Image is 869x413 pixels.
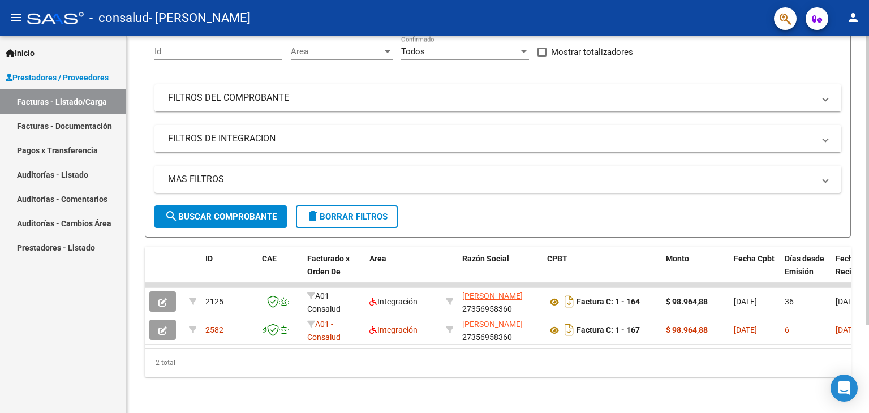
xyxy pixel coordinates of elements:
span: Monto [666,254,689,263]
datatable-header-cell: Facturado x Orden De [303,247,365,296]
span: Area [369,254,386,263]
datatable-header-cell: Monto [661,247,729,296]
span: CPBT [547,254,567,263]
mat-panel-title: FILTROS DEL COMPROBANTE [168,92,814,104]
span: Facturado x Orden De [307,254,350,276]
datatable-header-cell: Fecha Cpbt [729,247,780,296]
span: 2125 [205,297,223,306]
datatable-header-cell: ID [201,247,257,296]
span: Prestadores / Proveedores [6,71,109,84]
strong: Factura C: 1 - 164 [577,298,640,307]
span: Días desde Emisión [785,254,824,276]
datatable-header-cell: Area [365,247,441,296]
span: 2582 [205,325,223,334]
span: [DATE] [734,297,757,306]
span: - [PERSON_NAME] [149,6,251,31]
button: Buscar Comprobante [154,205,287,228]
span: A01 - Consalud [307,320,341,342]
datatable-header-cell: Razón Social [458,247,543,296]
button: Borrar Filtros [296,205,398,228]
span: [DATE] [734,325,757,334]
mat-panel-title: FILTROS DE INTEGRACION [168,132,814,145]
span: Borrar Filtros [306,212,388,222]
span: CAE [262,254,277,263]
span: Fecha Cpbt [734,254,775,263]
mat-expansion-panel-header: FILTROS DE INTEGRACION [154,125,841,152]
div: 27356958360 [462,290,538,313]
mat-icon: delete [306,209,320,223]
span: Integración [369,325,418,334]
span: - consalud [89,6,149,31]
mat-panel-title: MAS FILTROS [168,173,814,186]
span: Buscar Comprobante [165,212,277,222]
datatable-header-cell: CAE [257,247,303,296]
div: 27356958360 [462,318,538,342]
span: ID [205,254,213,263]
div: Open Intercom Messenger [831,375,858,402]
span: [DATE] [836,297,859,306]
strong: $ 98.964,88 [666,297,708,306]
strong: Factura C: 1 - 167 [577,326,640,335]
span: [DATE] [836,325,859,334]
span: Integración [369,297,418,306]
span: Razón Social [462,254,509,263]
span: [PERSON_NAME] [462,291,523,300]
strong: $ 98.964,88 [666,325,708,334]
div: 2 total [145,349,851,377]
datatable-header-cell: Días desde Emisión [780,247,831,296]
span: Todos [401,46,425,57]
mat-icon: person [846,11,860,24]
i: Descargar documento [562,292,577,311]
datatable-header-cell: CPBT [543,247,661,296]
span: 36 [785,297,794,306]
mat-expansion-panel-header: FILTROS DEL COMPROBANTE [154,84,841,111]
span: Fecha Recibido [836,254,867,276]
span: Inicio [6,47,35,59]
i: Descargar documento [562,321,577,339]
span: A01 - Consalud [307,291,341,313]
span: Area [291,46,382,57]
span: 6 [785,325,789,334]
span: [PERSON_NAME] [462,320,523,329]
mat-expansion-panel-header: MAS FILTROS [154,166,841,193]
mat-icon: search [165,209,178,223]
span: Mostrar totalizadores [551,45,633,59]
mat-icon: menu [9,11,23,24]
